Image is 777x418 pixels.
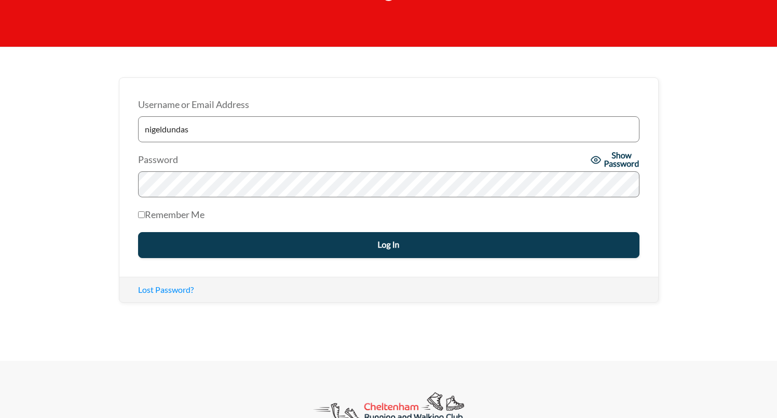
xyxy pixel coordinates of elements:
[138,285,194,294] a: Lost Password?
[138,211,145,218] input: Remember Me
[604,152,639,168] span: Show Password
[138,207,205,223] label: Remember Me
[138,97,639,113] label: Username or Email Address
[138,152,588,168] label: Password
[591,152,639,168] button: Show Password
[138,232,639,258] input: Log In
